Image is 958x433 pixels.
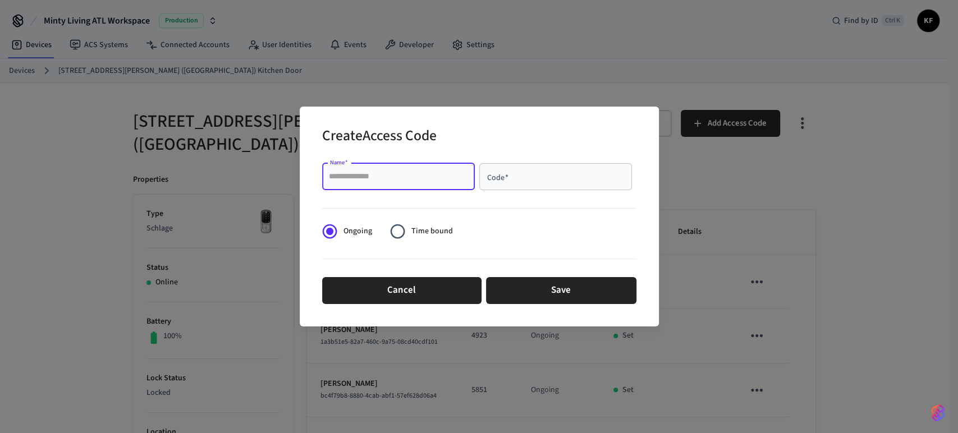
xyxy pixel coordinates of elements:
img: SeamLogoGradient.69752ec5.svg [931,404,945,422]
span: Time bound [411,225,453,237]
h2: Create Access Code [322,120,437,154]
button: Cancel [322,277,482,304]
button: Save [486,277,636,304]
label: Name [330,158,348,167]
span: Ongoing [343,225,372,237]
